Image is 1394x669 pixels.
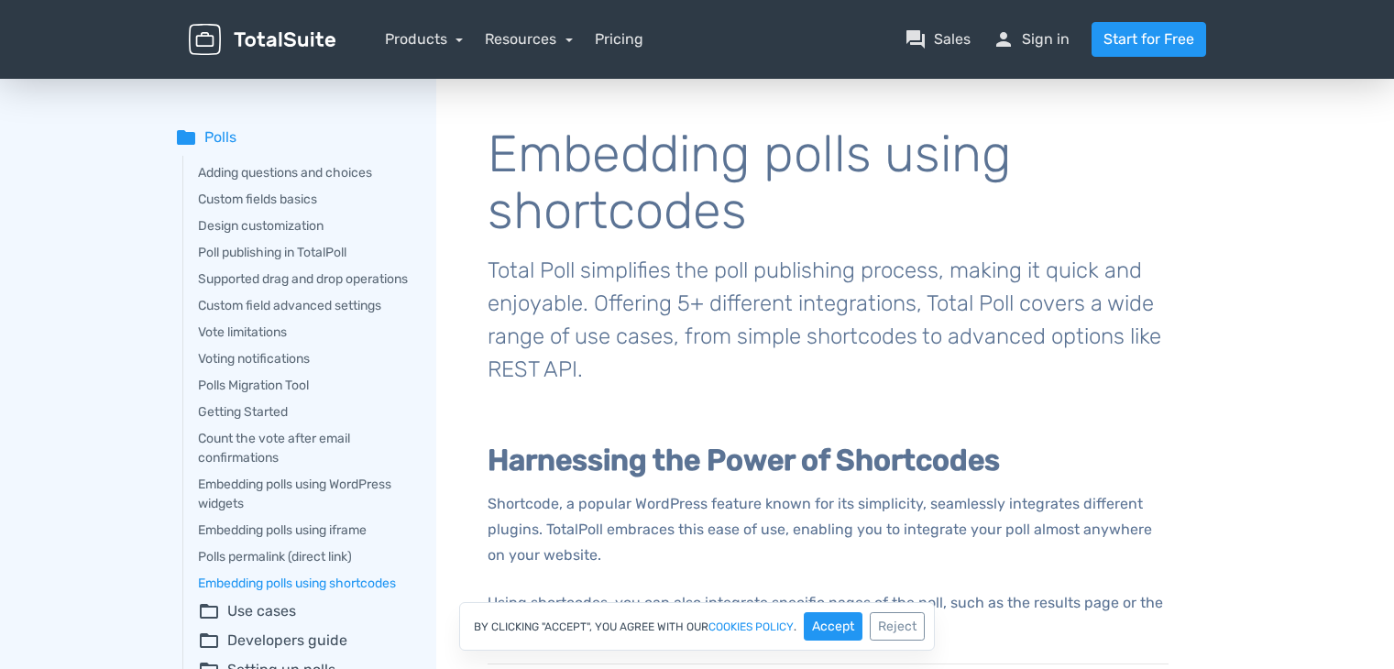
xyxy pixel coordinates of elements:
[198,296,411,315] a: Custom field advanced settings
[870,612,925,641] button: Reject
[488,590,1169,642] p: Using shortcodes, you can also integrate specific pages of the poll, such as the results page or ...
[905,28,971,50] a: question_answerSales
[459,602,935,651] div: By clicking "Accept", you agree with our .
[198,163,411,182] a: Adding questions and choices
[488,254,1169,386] p: Total Poll simplifies the poll publishing process, making it quick and enjoyable. Offering 5+ dif...
[198,323,411,342] a: Vote limitations
[175,126,411,148] summary: folderPolls
[905,28,927,50] span: question_answer
[198,269,411,289] a: Supported drag and drop operations
[993,28,1070,50] a: personSign in
[488,491,1169,568] p: Shortcode, a popular WordPress feature known for its simplicity, seamlessly integrates different ...
[175,126,197,148] span: folder
[198,475,411,513] a: Embedding polls using WordPress widgets
[488,443,1000,477] b: Harnessing the Power of Shortcodes
[198,243,411,262] a: Poll publishing in TotalPoll
[198,600,411,622] summary: folder_openUse cases
[189,24,335,56] img: TotalSuite for WordPress
[1092,22,1206,57] a: Start for Free
[198,349,411,368] a: Voting notifications
[198,521,411,540] a: Embedding polls using iframe
[804,612,862,641] button: Accept
[198,574,411,593] a: Embedding polls using shortcodes
[198,216,411,236] a: Design customization
[385,30,464,48] a: Products
[708,621,794,632] a: cookies policy
[198,547,411,566] a: Polls permalink (direct link)
[485,30,573,48] a: Resources
[488,126,1169,239] h1: Embedding polls using shortcodes
[198,429,411,467] a: Count the vote after email confirmations
[595,28,643,50] a: Pricing
[198,600,220,622] span: folder_open
[198,190,411,209] a: Custom fields basics
[993,28,1015,50] span: person
[198,402,411,422] a: Getting Started
[198,376,411,395] a: Polls Migration Tool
